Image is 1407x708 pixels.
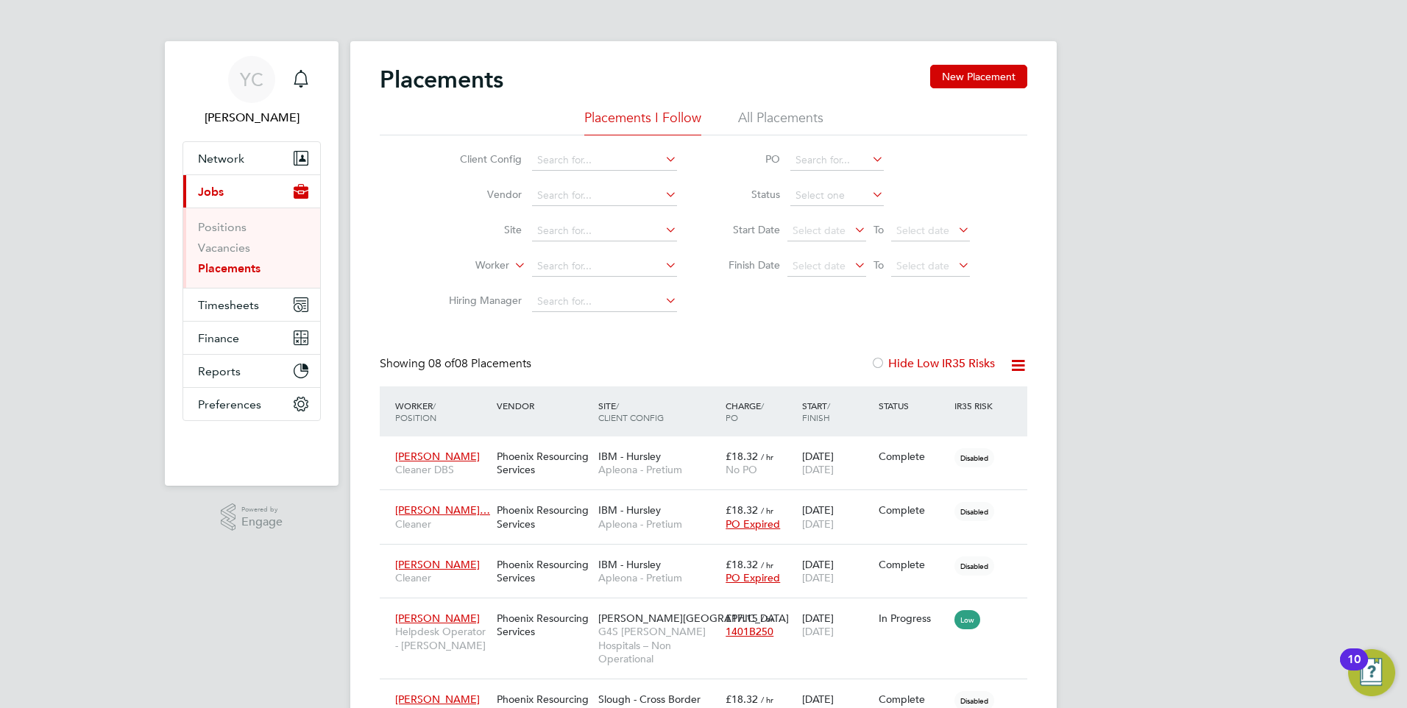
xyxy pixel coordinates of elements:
[532,256,677,277] input: Search for...
[714,223,780,236] label: Start Date
[1347,659,1361,679] div: 10
[798,551,875,592] div: [DATE]
[198,331,239,345] span: Finance
[598,400,664,423] span: / Client Config
[165,41,339,486] nav: Main navigation
[428,356,455,371] span: 08 of
[198,298,259,312] span: Timesheets
[395,571,489,584] span: Cleaner
[726,693,758,706] span: £18.32
[493,496,595,537] div: Phoenix Resourcing Services
[871,356,995,371] label: Hide Low IR35 Risks
[598,450,661,463] span: IBM - Hursley
[726,612,758,625] span: £17.15
[598,571,718,584] span: Apleona - Pretium
[198,241,250,255] a: Vacancies
[395,400,436,423] span: / Position
[532,291,677,312] input: Search for...
[802,400,830,423] span: / Finish
[395,450,480,463] span: [PERSON_NAME]
[951,392,1002,419] div: IR35 Risk
[437,294,522,307] label: Hiring Manager
[714,258,780,272] label: Finish Date
[183,288,320,321] button: Timesheets
[493,604,595,645] div: Phoenix Resourcing Services
[391,495,1027,508] a: [PERSON_NAME]…CleanerPhoenix Resourcing ServicesIBM - HursleyApleona - Pretium£18.32 / hrPO Expir...
[598,612,789,625] span: [PERSON_NAME][GEOGRAPHIC_DATA]
[395,517,489,531] span: Cleaner
[241,516,283,528] span: Engage
[896,259,949,272] span: Select date
[183,388,320,420] button: Preferences
[182,109,321,127] span: Yazmin Cole
[380,356,534,372] div: Showing
[183,322,320,354] button: Finance
[722,392,798,431] div: Charge
[879,503,948,517] div: Complete
[802,517,834,531] span: [DATE]
[428,356,531,371] span: 08 Placements
[493,551,595,592] div: Phoenix Resourcing Services
[493,392,595,419] div: Vendor
[714,152,780,166] label: PO
[869,220,888,239] span: To
[380,65,503,94] h2: Placements
[790,185,884,206] input: Select one
[395,558,480,571] span: [PERSON_NAME]
[738,109,823,135] li: All Placements
[182,436,321,459] a: Go to home page
[802,463,834,476] span: [DATE]
[198,261,261,275] a: Placements
[798,496,875,537] div: [DATE]
[437,223,522,236] label: Site
[798,392,875,431] div: Start
[395,693,480,706] span: [PERSON_NAME]
[761,451,773,462] span: / hr
[183,436,321,459] img: fastbook-logo-retina.png
[395,463,489,476] span: Cleaner DBS
[221,503,283,531] a: Powered byEngage
[240,70,263,89] span: YC
[726,571,780,584] span: PO Expired
[793,259,846,272] span: Select date
[598,503,661,517] span: IBM - Hursley
[954,556,994,576] span: Disabled
[437,152,522,166] label: Client Config
[425,258,509,273] label: Worker
[726,558,758,571] span: £18.32
[584,109,701,135] li: Placements I Follow
[598,558,661,571] span: IBM - Hursley
[598,517,718,531] span: Apleona - Pretium
[726,625,773,638] span: 1401B250
[726,517,780,531] span: PO Expired
[182,56,321,127] a: YC[PERSON_NAME]
[761,613,773,624] span: / hr
[726,450,758,463] span: £18.32
[798,442,875,484] div: [DATE]
[714,188,780,201] label: Status
[879,612,948,625] div: In Progress
[954,610,980,629] span: Low
[391,442,1027,454] a: [PERSON_NAME]Cleaner DBSPhoenix Resourcing ServicesIBM - HursleyApleona - Pretium£18.32 / hrNo PO...
[198,364,241,378] span: Reports
[726,503,758,517] span: £18.32
[930,65,1027,88] button: New Placement
[198,152,244,166] span: Network
[391,550,1027,562] a: [PERSON_NAME]CleanerPhoenix Resourcing ServicesIBM - HursleyApleona - Pretium£18.32 / hrPO Expire...
[790,150,884,171] input: Search for...
[493,442,595,484] div: Phoenix Resourcing Services
[395,503,490,517] span: [PERSON_NAME]…
[595,392,722,431] div: Site
[395,612,480,625] span: [PERSON_NAME]
[954,502,994,521] span: Disabled
[183,142,320,174] button: Network
[532,150,677,171] input: Search for...
[954,448,994,467] span: Disabled
[391,603,1027,616] a: [PERSON_NAME]Helpdesk Operator - [PERSON_NAME]Phoenix Resourcing Services[PERSON_NAME][GEOGRAPHIC...
[869,255,888,275] span: To
[198,185,224,199] span: Jobs
[198,220,247,234] a: Positions
[241,503,283,516] span: Powered by
[183,175,320,208] button: Jobs
[183,208,320,288] div: Jobs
